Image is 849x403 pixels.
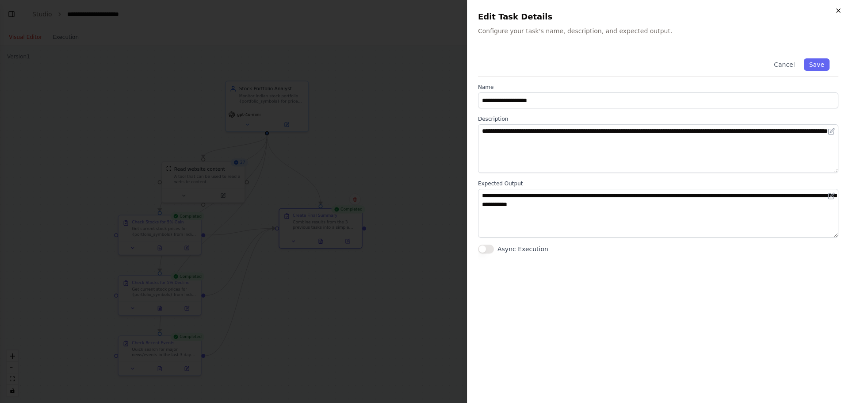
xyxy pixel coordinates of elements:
[826,126,837,137] button: Open in editor
[769,58,800,71] button: Cancel
[804,58,830,71] button: Save
[826,191,837,201] button: Open in editor
[497,245,548,253] label: Async Execution
[478,115,838,123] label: Description
[478,11,838,23] h2: Edit Task Details
[478,84,838,91] label: Name
[478,180,838,187] label: Expected Output
[478,27,838,35] p: Configure your task's name, description, and expected output.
